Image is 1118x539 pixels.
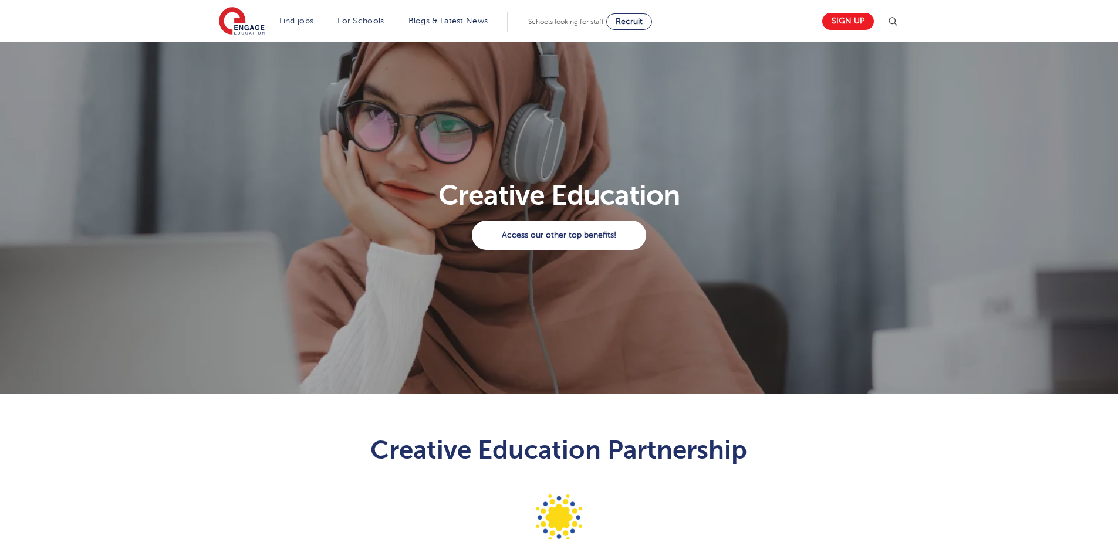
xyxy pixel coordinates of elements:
[337,16,384,25] a: For Schools
[822,13,874,30] a: Sign up
[528,18,604,26] span: Schools looking for staff
[472,221,646,250] a: Access our other top benefits!
[279,16,314,25] a: Find jobs
[271,435,847,465] h1: Creative Education Partnership
[219,7,265,36] img: Engage Education
[606,13,652,30] a: Recruit
[212,181,906,209] h1: Creative Education
[408,16,488,25] a: Blogs & Latest News
[616,17,643,26] span: Recruit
